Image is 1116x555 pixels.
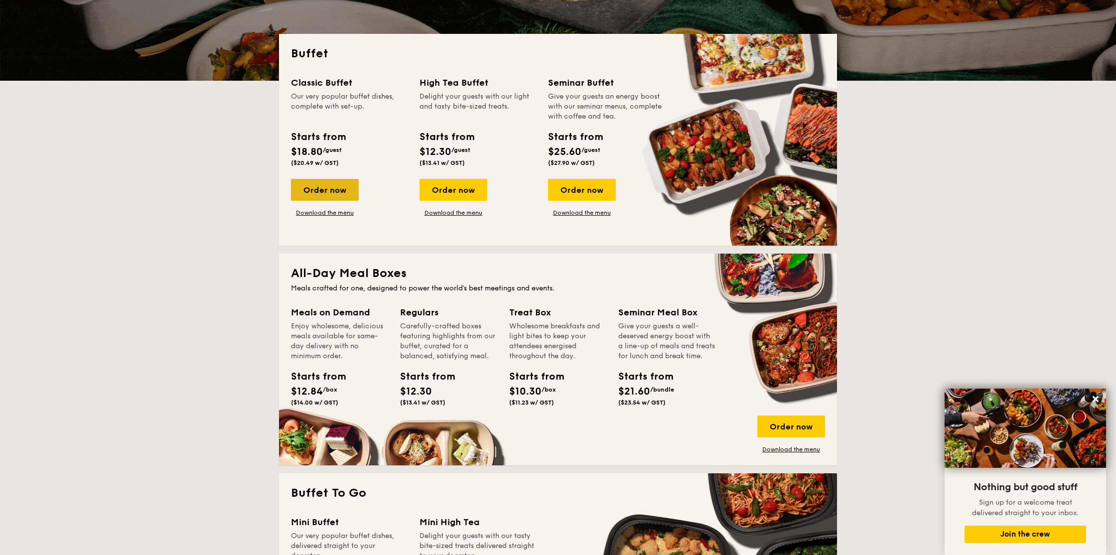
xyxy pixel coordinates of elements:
[548,146,581,158] span: $25.60
[291,515,408,529] div: Mini Buffet
[548,179,616,201] div: Order now
[291,266,825,281] h2: All-Day Meal Boxes
[291,321,388,361] div: Enjoy wholesome, delicious meals available for same-day delivery with no minimum order.
[548,159,595,166] span: ($27.90 w/ GST)
[419,179,487,201] div: Order now
[291,369,336,384] div: Starts from
[419,159,465,166] span: ($13.41 w/ GST)
[419,515,536,529] div: Mini High Tea
[400,321,497,361] div: Carefully-crafted boxes featuring highlights from our buffet, curated for a balanced, satisfying ...
[419,146,451,158] span: $12.30
[548,209,616,217] a: Download the menu
[945,389,1106,468] img: DSC07876-Edit02-Large.jpeg
[509,369,554,384] div: Starts from
[419,130,474,144] div: Starts from
[291,283,825,293] div: Meals crafted for one, designed to power the world's best meetings and events.
[291,159,339,166] span: ($20.49 w/ GST)
[291,399,338,406] span: ($14.00 w/ GST)
[291,130,345,144] div: Starts from
[400,305,497,319] div: Regulars
[548,92,665,122] div: Give your guests an energy boost with our seminar menus, complete with coffee and tea.
[291,485,825,501] h2: Buffet To Go
[618,386,650,398] span: $21.60
[509,399,554,406] span: ($11.23 w/ GST)
[400,386,432,398] span: $12.30
[291,305,388,319] div: Meals on Demand
[1088,391,1104,407] button: Close
[972,498,1079,517] span: Sign up for a welcome treat delivered straight to your inbox.
[974,481,1077,493] span: Nothing but good stuff
[509,386,542,398] span: $10.30
[757,445,825,453] a: Download the menu
[291,209,359,217] a: Download the menu
[542,386,556,393] span: /box
[291,386,323,398] span: $12.84
[291,76,408,90] div: Classic Buffet
[323,146,342,153] span: /guest
[419,209,487,217] a: Download the menu
[419,76,536,90] div: High Tea Buffet
[323,386,337,393] span: /box
[650,386,674,393] span: /bundle
[618,305,715,319] div: Seminar Meal Box
[400,399,445,406] span: ($13.41 w/ GST)
[618,321,715,361] div: Give your guests a well-deserved energy boost with a line-up of meals and treats for lunch and br...
[618,399,666,406] span: ($23.54 w/ GST)
[548,76,665,90] div: Seminar Buffet
[291,146,323,158] span: $18.80
[291,46,825,62] h2: Buffet
[965,526,1086,543] button: Join the crew
[291,92,408,122] div: Our very popular buffet dishes, complete with set-up.
[509,305,606,319] div: Treat Box
[451,146,470,153] span: /guest
[757,416,825,437] div: Order now
[548,130,602,144] div: Starts from
[509,321,606,361] div: Wholesome breakfasts and light bites to keep your attendees energised throughout the day.
[400,369,445,384] div: Starts from
[581,146,600,153] span: /guest
[618,369,663,384] div: Starts from
[291,179,359,201] div: Order now
[419,92,536,122] div: Delight your guests with our light and tasty bite-sized treats.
